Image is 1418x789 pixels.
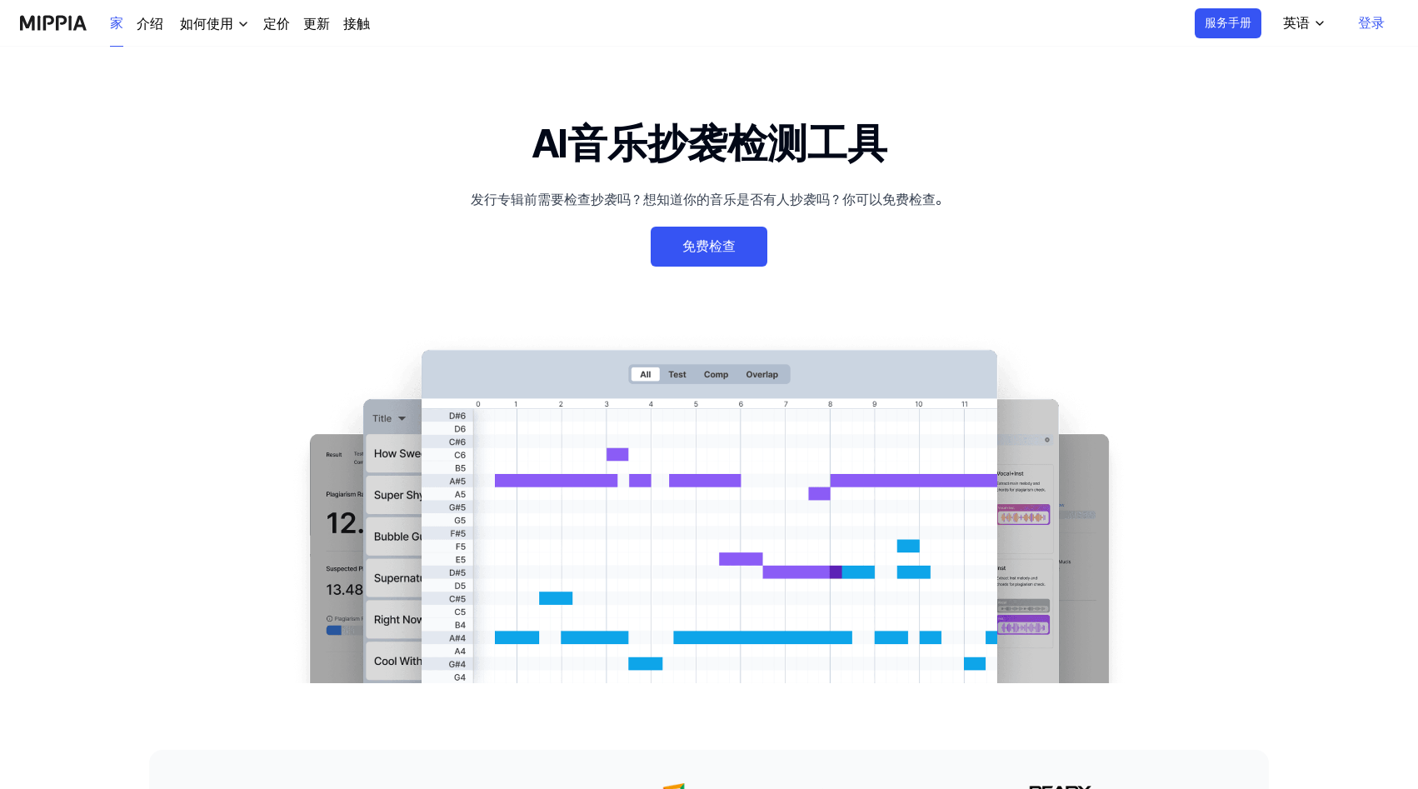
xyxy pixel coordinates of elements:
[303,16,330,32] font: 更新
[343,14,370,34] a: 接触
[110,1,123,47] a: 家
[343,16,370,32] font: 接触
[1195,8,1261,38] button: 服务手册
[137,14,163,34] a: 介绍
[1270,7,1336,40] button: 英语
[177,14,250,34] button: 如何使用
[263,16,290,32] font: 定价
[263,14,290,34] a: 定价
[651,227,767,267] a: 免费检查
[532,119,887,167] font: AI音乐抄袭检测工具
[110,15,123,31] font: 家
[1358,15,1385,31] font: 登录
[180,16,233,32] font: 如何使用
[303,14,330,34] a: 更新
[237,17,250,31] img: 向下
[276,333,1142,683] img: 主图像
[137,16,163,32] font: 介绍
[682,238,735,254] font: 免费检查
[1283,15,1310,31] font: 英语
[1205,16,1251,29] font: 服务手册
[471,192,948,207] font: 发行专辑前需要检查抄袭吗？想知道你的音乐是否有人抄袭吗？你可以免费检查。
